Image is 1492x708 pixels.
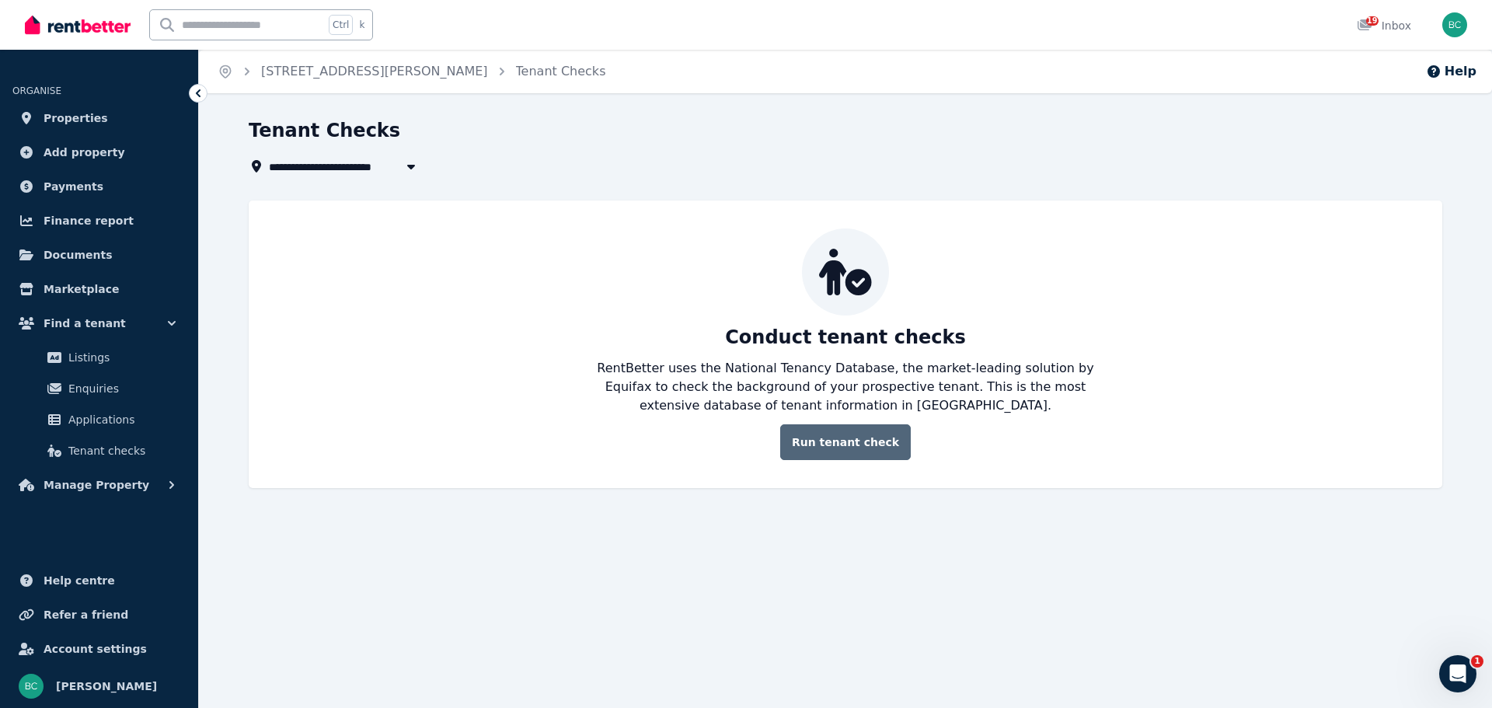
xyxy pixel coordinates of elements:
span: 1 [1471,655,1483,668]
p: RentBetter uses the National Tenancy Database, the market-leading solution by Equifax to check th... [584,359,1107,415]
div: Inbox [1357,18,1411,33]
img: RentBetter [25,13,131,37]
span: Applications [68,410,173,429]
button: Find a tenant [12,308,186,339]
a: Add property [12,137,186,168]
span: 19 [1366,16,1379,26]
span: Enquiries [68,379,173,398]
span: Account settings [44,640,147,658]
span: Finance report [44,211,134,230]
nav: Breadcrumb [199,50,624,93]
button: Manage Property [12,469,186,500]
h1: Tenant Checks [249,118,400,143]
img: Brett Cumming [1442,12,1467,37]
a: Documents [12,239,186,270]
span: Manage Property [44,476,149,494]
span: Refer a friend [44,605,128,624]
a: Marketplace [12,274,186,305]
button: Help [1426,62,1476,81]
span: Documents [44,246,113,264]
span: Marketplace [44,280,119,298]
span: Payments [44,177,103,196]
a: Tenant checks [19,435,180,466]
a: Applications [19,404,180,435]
a: Listings [19,342,180,373]
iframe: Intercom live chat [1439,655,1476,692]
a: Account settings [12,633,186,664]
span: Tenant checks [68,441,173,460]
a: Tenant Checks [516,64,606,78]
a: [STREET_ADDRESS][PERSON_NAME] [261,64,488,78]
span: [PERSON_NAME] [56,677,157,696]
span: Listings [68,348,173,367]
a: Properties [12,103,186,134]
span: Ctrl [329,15,353,35]
span: Find a tenant [44,314,126,333]
img: Brett Cumming [19,674,44,699]
a: Help centre [12,565,186,596]
span: Add property [44,143,125,162]
span: Help centre [44,571,115,590]
a: Enquiries [19,373,180,404]
span: k [359,19,364,31]
span: ORGANISE [12,85,61,96]
a: Finance report [12,205,186,236]
a: Run tenant check [780,424,911,460]
span: Properties [44,109,108,127]
a: Refer a friend [12,599,186,630]
a: Payments [12,171,186,202]
p: Conduct tenant checks [725,325,966,350]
